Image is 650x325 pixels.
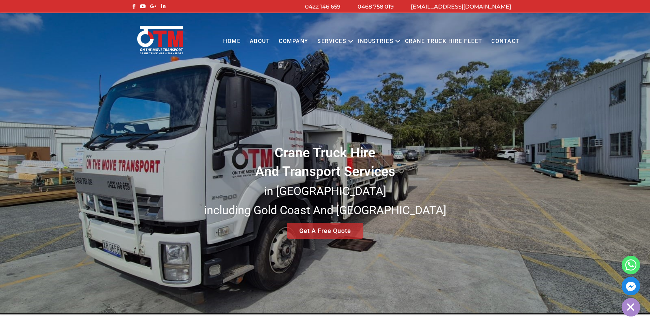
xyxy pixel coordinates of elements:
[400,32,487,51] a: Crane Truck Hire Fleet
[274,32,313,51] a: COMPANY
[313,32,351,51] a: Services
[245,32,274,51] a: About
[622,256,640,274] a: Whatsapp
[622,277,640,295] a: Facebook_Messenger
[219,32,245,51] a: Home
[305,3,341,10] a: 0422 146 659
[487,32,524,51] a: Contact
[411,3,511,10] a: [EMAIL_ADDRESS][DOMAIN_NAME]
[204,184,446,217] small: in [GEOGRAPHIC_DATA] including Gold Coast And [GEOGRAPHIC_DATA]
[353,32,398,51] a: Industries
[287,223,363,239] a: Get A Free Quote
[358,3,394,10] a: 0468 758 019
